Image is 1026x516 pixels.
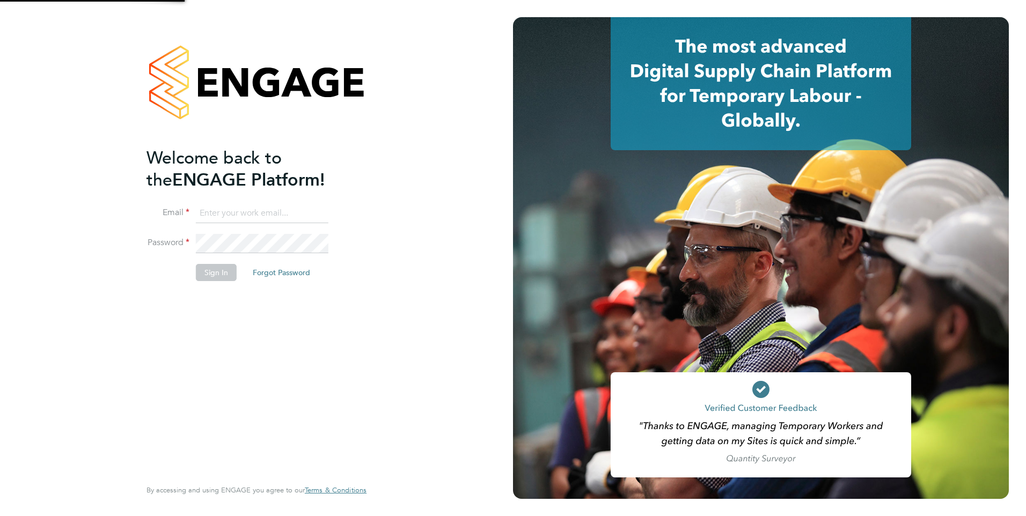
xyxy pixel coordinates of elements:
h2: ENGAGE Platform! [146,147,356,191]
span: By accessing and using ENGAGE you agree to our [146,485,367,495]
button: Forgot Password [244,264,319,281]
a: Terms & Conditions [305,486,367,495]
span: Welcome back to the [146,148,282,190]
input: Enter your work email... [196,204,328,223]
label: Password [146,237,189,248]
button: Sign In [196,264,237,281]
label: Email [146,207,189,218]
